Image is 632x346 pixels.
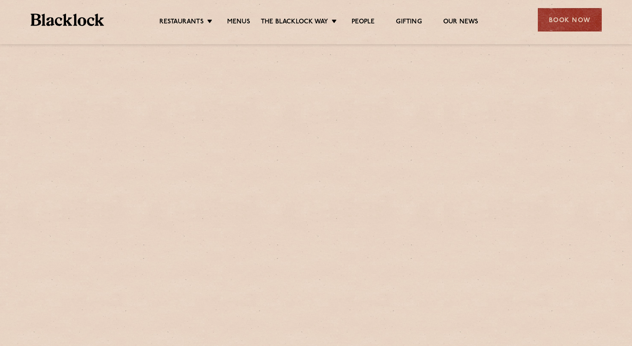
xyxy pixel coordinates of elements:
div: Book Now [538,8,602,31]
a: Gifting [396,18,421,26]
a: Our News [443,18,479,26]
a: People [352,18,375,26]
a: Menus [227,18,250,26]
a: Restaurants [159,18,204,26]
a: The Blacklock Way [261,18,328,26]
img: BL_Textured_Logo-footer-cropped.svg [31,14,104,26]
